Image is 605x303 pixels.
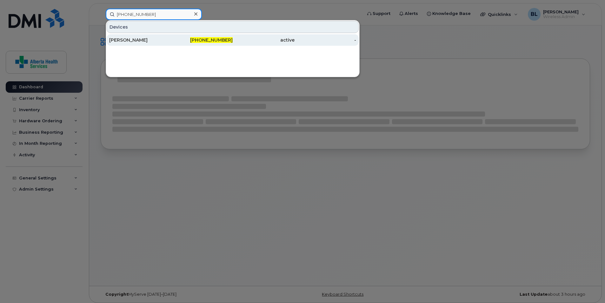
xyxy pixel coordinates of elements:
[107,34,359,46] a: [PERSON_NAME][PHONE_NUMBER]active-
[190,37,233,43] span: [PHONE_NUMBER]
[295,37,356,43] div: -
[233,37,295,43] div: active
[107,21,359,33] div: Devices
[109,37,171,43] div: [PERSON_NAME]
